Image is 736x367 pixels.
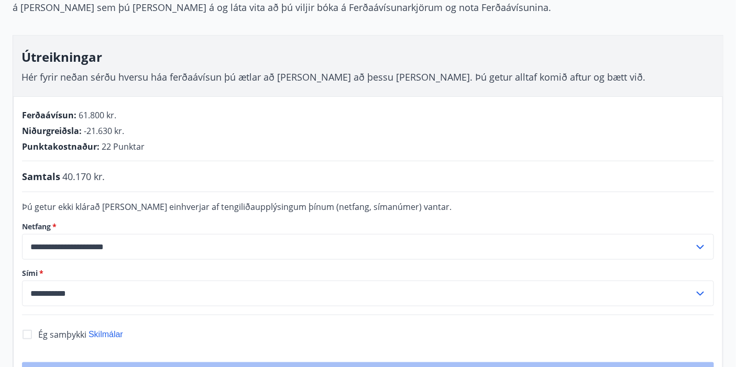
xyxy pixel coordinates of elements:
[22,125,82,137] span: Niðurgreiðsla :
[21,71,645,83] span: Hér fyrir neðan sérðu hversu háa ferðaávísun þú ætlar að [PERSON_NAME] að þessu [PERSON_NAME]. Þú...
[89,330,123,339] span: Skilmálar
[21,48,715,66] h3: Útreikningar
[89,329,123,340] button: Skilmálar
[22,221,714,232] label: Netfang
[38,329,86,340] span: Ég samþykki
[22,268,714,279] label: Sími
[22,109,76,121] span: Ferðaávísun :
[22,170,60,183] span: Samtals
[22,201,452,213] span: Þú getur ekki klárað [PERSON_NAME] einhverjar af tengiliðaupplýsingum þínum (netfang, símanúmer) ...
[22,141,100,152] span: Punktakostnaður :
[102,141,145,152] span: 22 Punktar
[62,170,105,183] span: 40.170 kr.
[79,109,116,121] span: 61.800 kr.
[84,125,124,137] span: -21.630 kr.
